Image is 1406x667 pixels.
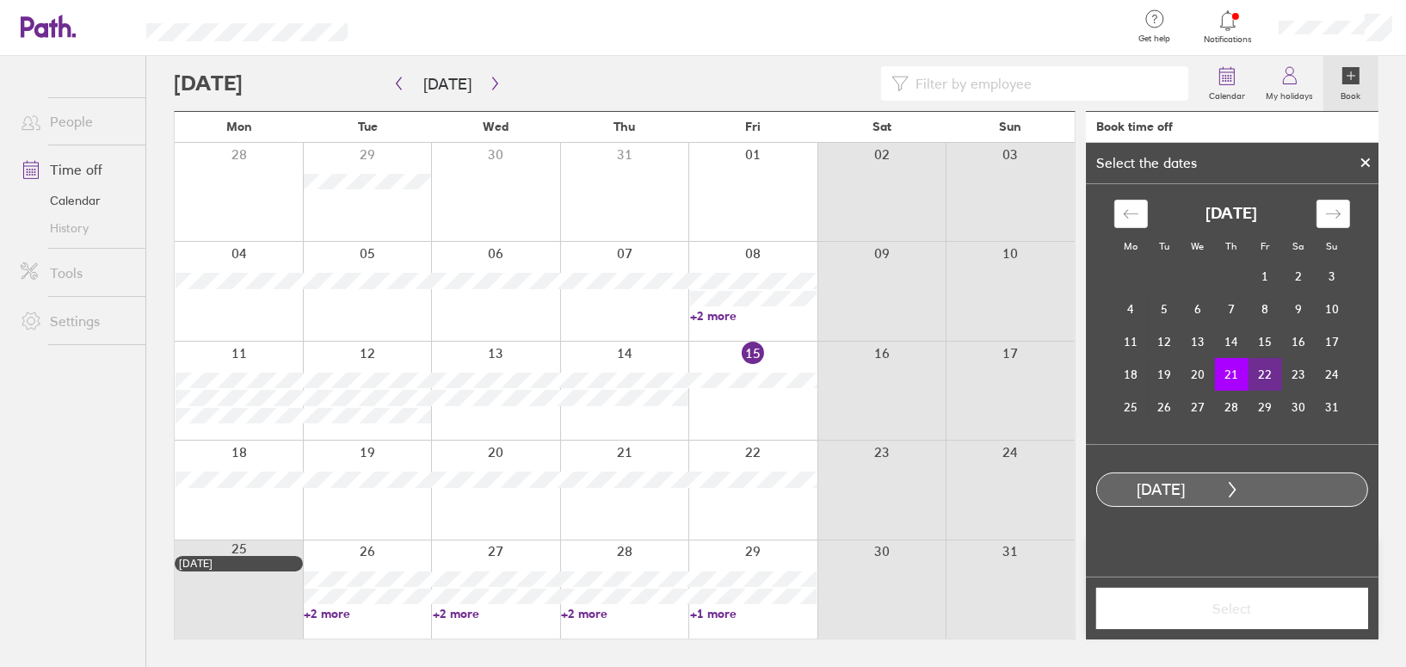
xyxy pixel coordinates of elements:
a: Notifications [1200,9,1256,45]
a: +1 more [690,606,817,621]
span: Thu [614,120,635,133]
label: My holidays [1255,86,1323,102]
span: Notifications [1200,34,1256,45]
span: Get help [1127,34,1183,44]
div: Calendar [1095,184,1369,444]
td: Choose Thursday, August 7, 2025 as your check-out date. It’s available. [1215,293,1249,325]
td: Choose Sunday, August 10, 2025 as your check-out date. It’s available. [1316,293,1349,325]
td: Choose Saturday, August 16, 2025 as your check-out date. It’s available. [1282,325,1316,358]
td: Selected as start date. Thursday, August 21, 2025 [1215,358,1249,391]
td: Choose Wednesday, August 20, 2025 as your check-out date. It’s available. [1181,358,1215,391]
a: +2 more [304,606,430,621]
td: Choose Tuesday, August 5, 2025 as your check-out date. It’s available. [1148,293,1181,325]
td: Choose Friday, August 1, 2025 as your check-out date. It’s available. [1249,260,1282,293]
td: Choose Saturday, August 2, 2025 as your check-out date. It’s available. [1282,260,1316,293]
label: Book [1331,86,1372,102]
a: +2 more [561,606,688,621]
small: Th [1226,240,1237,252]
small: Sa [1293,240,1304,252]
td: Choose Monday, August 11, 2025 as your check-out date. It’s available. [1114,325,1148,358]
input: Filter by employee [909,67,1178,100]
a: People [7,104,145,139]
a: Calendar [7,187,145,214]
td: Choose Tuesday, August 12, 2025 as your check-out date. It’s available. [1148,325,1181,358]
a: Calendar [1199,56,1255,111]
a: My holidays [1255,56,1323,111]
td: Choose Friday, August 15, 2025 as your check-out date. It’s available. [1249,325,1282,358]
span: Fri [745,120,761,133]
a: +2 more [690,308,817,324]
td: Choose Sunday, August 24, 2025 as your check-out date. It’s available. [1316,358,1349,391]
td: Choose Wednesday, August 6, 2025 as your check-out date. It’s available. [1181,293,1215,325]
label: Calendar [1199,86,1255,102]
td: Choose Thursday, August 14, 2025 as your check-out date. It’s available. [1215,325,1249,358]
small: Fr [1261,240,1269,252]
span: Select [1108,601,1356,616]
td: Choose Tuesday, August 19, 2025 as your check-out date. It’s available. [1148,358,1181,391]
td: Choose Monday, August 4, 2025 as your check-out date. It’s available. [1114,293,1148,325]
td: Choose Sunday, August 31, 2025 as your check-out date. It’s available. [1316,391,1349,423]
a: History [7,214,145,242]
div: [DATE] [179,558,299,570]
div: Select the dates [1086,155,1207,170]
button: Select [1096,588,1368,629]
strong: [DATE] [1206,205,1257,223]
td: Choose Sunday, August 17, 2025 as your check-out date. It’s available. [1316,325,1349,358]
div: Book time off [1096,120,1173,133]
td: Choose Thursday, August 28, 2025 as your check-out date. It’s available. [1215,391,1249,423]
td: Choose Wednesday, August 13, 2025 as your check-out date. It’s available. [1181,325,1215,358]
div: Move forward to switch to the next month. [1317,200,1350,228]
span: Sun [999,120,1021,133]
span: Wed [484,120,509,133]
a: Tools [7,256,145,290]
span: Mon [226,120,252,133]
span: Sat [873,120,891,133]
td: Choose Saturday, August 9, 2025 as your check-out date. It’s available. [1282,293,1316,325]
a: Time off [7,152,145,187]
td: Choose Friday, August 22, 2025 as your check-out date. It’s available. [1249,358,1282,391]
small: Mo [1124,240,1138,252]
td: Choose Friday, August 8, 2025 as your check-out date. It’s available. [1249,293,1282,325]
td: Choose Monday, August 18, 2025 as your check-out date. It’s available. [1114,358,1148,391]
td: Choose Friday, August 29, 2025 as your check-out date. It’s available. [1249,391,1282,423]
td: Choose Sunday, August 3, 2025 as your check-out date. It’s available. [1316,260,1349,293]
a: Settings [7,304,145,338]
div: Move backward to switch to the previous month. [1114,200,1148,228]
td: Choose Wednesday, August 27, 2025 as your check-out date. It’s available. [1181,391,1215,423]
button: [DATE] [410,70,485,98]
td: Choose Monday, August 25, 2025 as your check-out date. It’s available. [1114,391,1148,423]
span: Tue [358,120,378,133]
td: Choose Saturday, August 23, 2025 as your check-out date. It’s available. [1282,358,1316,391]
small: Su [1327,240,1338,252]
small: Tu [1159,240,1169,252]
div: [DATE] [1097,481,1224,499]
a: Book [1323,56,1378,111]
td: Choose Saturday, August 30, 2025 as your check-out date. It’s available. [1282,391,1316,423]
small: We [1192,240,1205,252]
td: Choose Tuesday, August 26, 2025 as your check-out date. It’s available. [1148,391,1181,423]
a: +2 more [433,606,559,621]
